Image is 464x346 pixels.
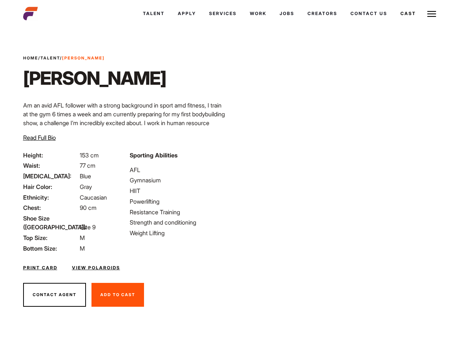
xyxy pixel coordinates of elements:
button: Read Full Bio [23,133,56,142]
a: Creators [301,4,344,23]
li: AFL [130,165,227,174]
span: Top Size: [23,233,78,242]
button: Contact Agent [23,283,86,307]
span: Waist: [23,161,78,170]
a: Talent [136,4,171,23]
li: Weight Lifting [130,229,227,237]
span: [MEDICAL_DATA]: [23,172,78,181]
span: Read Full Bio [23,134,56,141]
p: Am an avid AFL follower with a strong background in sport amd fitness, I train at the gym 6 times... [23,101,228,171]
span: / / [23,55,105,61]
span: 77 cm [80,162,96,169]
span: Gray [80,183,92,190]
a: Jobs [273,4,301,23]
li: HIIT [130,186,227,195]
span: Height: [23,151,78,160]
span: Shoe Size ([GEOGRAPHIC_DATA]): [23,214,78,232]
span: Add To Cast [100,292,135,297]
strong: Sporting Abilities [130,152,177,159]
img: Burger icon [427,10,436,18]
img: cropped-aefm-brand-fav-22-square.png [23,6,38,21]
span: M [80,245,85,252]
li: Gymnasium [130,176,227,185]
span: Caucasian [80,194,107,201]
span: Blue [80,172,91,180]
a: Cast [394,4,422,23]
span: Size 9 [80,223,96,231]
li: Powerlifting [130,197,227,206]
span: Chest: [23,203,78,212]
a: Work [243,4,273,23]
span: 90 cm [80,204,97,211]
span: M [80,234,85,241]
span: Ethnicity: [23,193,78,202]
button: Add To Cast [91,283,144,307]
span: Bottom Size: [23,244,78,253]
a: Print Card [23,265,57,271]
a: Home [23,55,38,61]
span: 153 cm [80,152,99,159]
a: Services [202,4,243,23]
a: Talent [40,55,60,61]
strong: [PERSON_NAME] [62,55,105,61]
li: Strength and conditioning [130,218,227,227]
a: Apply [171,4,202,23]
span: Hair Color: [23,182,78,191]
li: Resistance Training [130,208,227,216]
a: View Polaroids [72,265,120,271]
h1: [PERSON_NAME] [23,67,166,89]
a: Contact Us [344,4,394,23]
